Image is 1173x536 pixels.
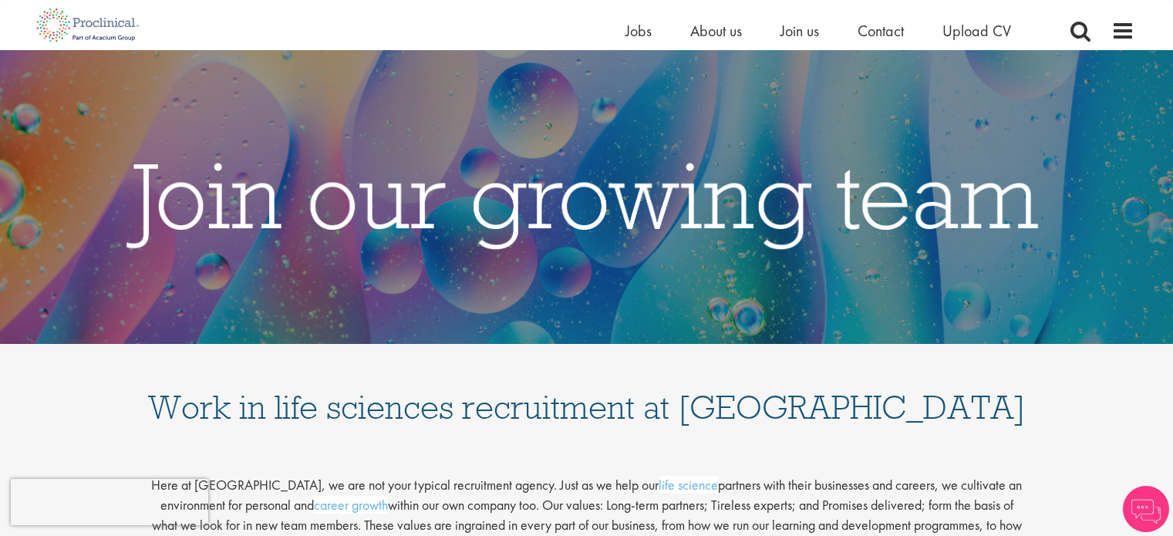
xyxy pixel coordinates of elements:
a: Join us [780,21,819,41]
iframe: reCAPTCHA [11,479,208,525]
h1: Work in life sciences recruitment at [GEOGRAPHIC_DATA] [147,359,1026,424]
a: About us [690,21,742,41]
a: Jobs [625,21,652,41]
a: life science [659,476,718,494]
img: Chatbot [1123,486,1169,532]
a: Contact [858,21,904,41]
a: Upload CV [942,21,1011,41]
a: career growth [314,496,388,514]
